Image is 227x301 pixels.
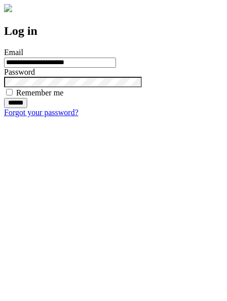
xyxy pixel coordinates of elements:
a: Forgot your password? [4,108,78,117]
label: Remember me [16,88,64,97]
label: Password [4,68,35,76]
img: logo-4e3dc11c47720685a147b03b5a06dd966a58ff35d612b21f08c02c0306f2b779.png [4,4,12,12]
h2: Log in [4,24,223,38]
label: Email [4,48,23,57]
